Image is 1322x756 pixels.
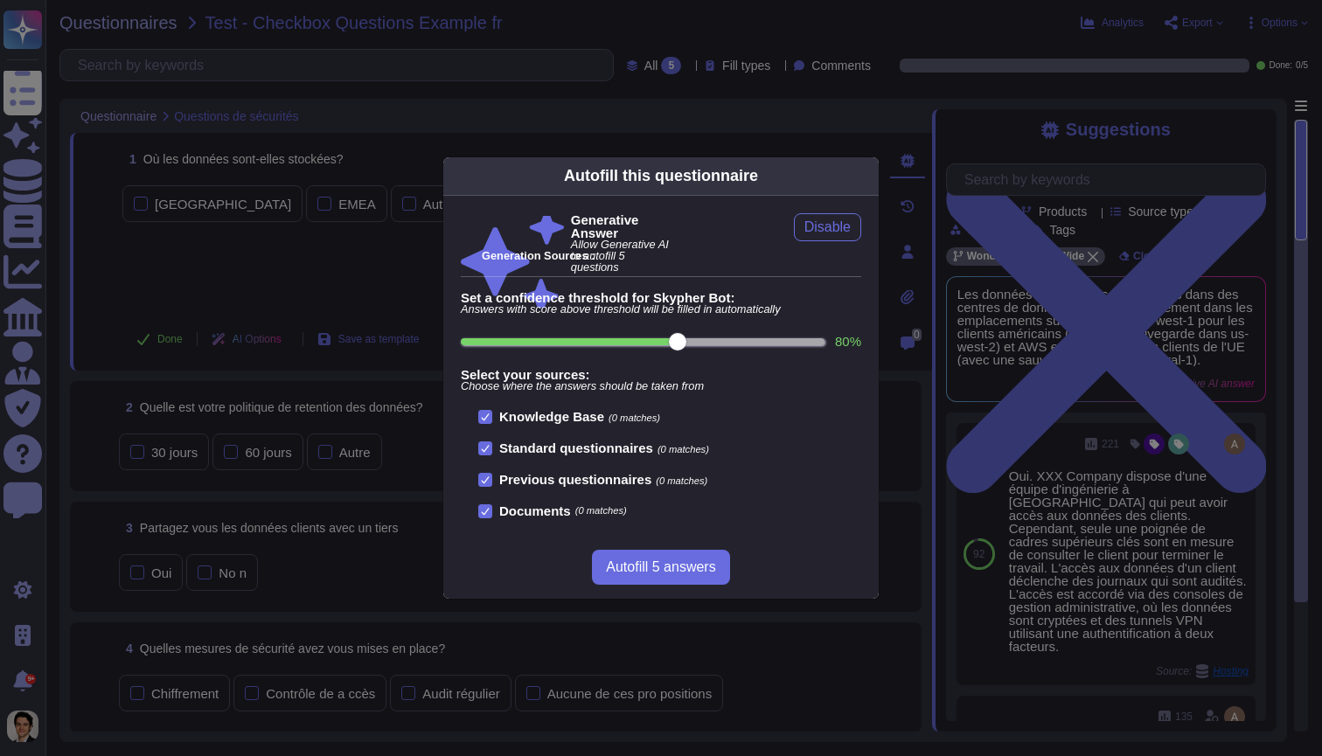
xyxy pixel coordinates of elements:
b: Knowledge Base [499,409,604,424]
span: Choose where the answers should be taken from [461,381,861,392]
span: (0 matches) [656,475,707,486]
b: Previous questionnaires [499,472,651,487]
span: Disable [804,220,851,234]
button: Autofill 5 answers [592,550,729,585]
span: (0 matches) [575,506,627,516]
span: (0 matches) [609,413,660,423]
b: Documents [499,504,571,517]
span: (0 matches) [658,444,709,454]
b: Set a confidence threshold for Skypher Bot: [461,291,861,304]
span: Allow Generative AI to autofill 5 questions [571,239,674,273]
span: Answers with score above threshold will be filled in automatically [461,304,861,316]
label: 80 % [835,335,861,348]
b: Generative Answer [571,213,674,239]
button: Disable [794,213,861,241]
b: Generation Sources : [482,249,595,262]
b: Standard questionnaires [499,440,653,455]
span: Autofill 5 answers [606,560,715,574]
div: Autofill this questionnaire [564,164,758,188]
b: Select your sources: [461,368,861,381]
